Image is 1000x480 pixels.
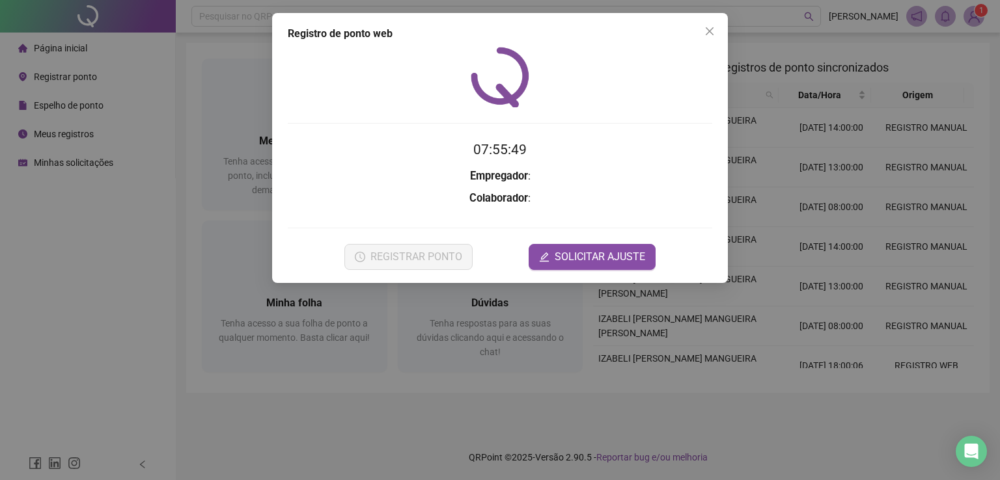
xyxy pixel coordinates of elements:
[471,47,529,107] img: QRPoint
[470,170,528,182] strong: Empregador
[469,192,528,204] strong: Colaborador
[529,244,656,270] button: editSOLICITAR AJUSTE
[288,26,712,42] div: Registro de ponto web
[704,26,715,36] span: close
[288,190,712,207] h3: :
[288,168,712,185] h3: :
[539,252,549,262] span: edit
[956,436,987,467] div: Open Intercom Messenger
[699,21,720,42] button: Close
[473,142,527,157] time: 07:55:49
[344,244,473,270] button: REGISTRAR PONTO
[555,249,645,265] span: SOLICITAR AJUSTE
